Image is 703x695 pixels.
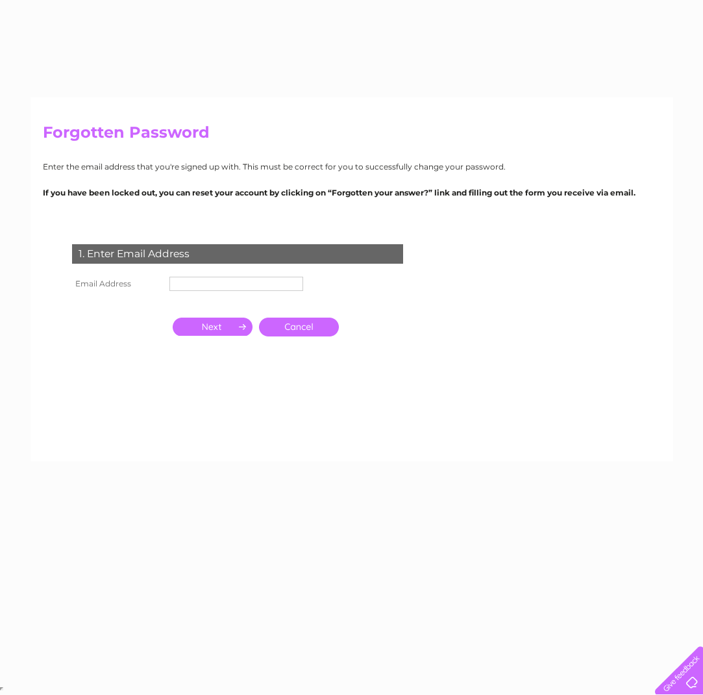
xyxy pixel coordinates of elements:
a: Cancel [259,318,339,336]
th: Email Address [69,273,166,294]
div: 1. Enter Email Address [72,244,403,264]
p: Enter the email address that you're signed up with. This must be correct for you to successfully ... [43,160,661,173]
p: If you have been locked out, you can reset your account by clicking on “Forgotten your answer?” l... [43,186,661,199]
h2: Forgotten Password [43,123,661,148]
